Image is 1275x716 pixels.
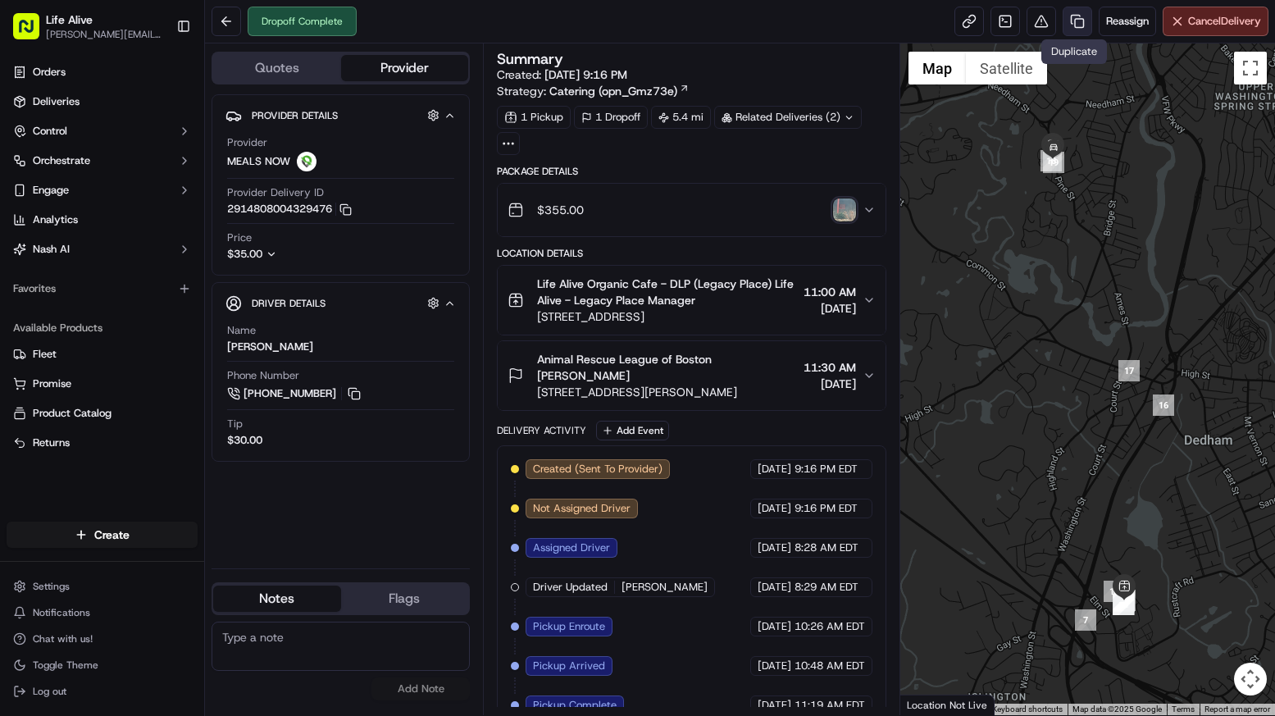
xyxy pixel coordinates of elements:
[16,157,46,186] img: 1736555255976-a54dd68f-1ca7-489b-9aae-adbdc363a1c4
[758,659,791,673] span: [DATE]
[7,522,198,548] button: Create
[227,385,363,403] a: [PHONE_NUMBER]
[497,424,586,437] div: Delivery Activity
[622,580,708,595] span: [PERSON_NAME]
[1163,7,1268,36] button: CancelDelivery
[1234,663,1267,695] button: Map camera controls
[533,619,605,634] span: Pickup Enroute
[714,106,862,129] div: Related Deliveries (2)
[33,299,46,312] img: 1736555255976-a54dd68f-1ca7-489b-9aae-adbdc363a1c4
[116,406,198,419] a: Powered byPylon
[498,184,886,236] button: $355.00photo_proof_of_delivery image
[7,177,198,203] button: Engage
[1172,705,1195,714] a: Terms (opens in new tab)
[1043,152,1064,173] div: 19
[1104,581,1125,602] div: 15
[795,698,865,713] span: 11:19 AM EDT
[254,210,298,230] button: See all
[1234,52,1267,84] button: Toggle fullscreen view
[1188,14,1261,29] span: Cancel Delivery
[51,254,135,267] span: Klarizel Pensader
[74,173,225,186] div: We're available if you need us!
[7,118,198,144] button: Control
[497,247,886,260] div: Location Details
[804,359,856,376] span: 11:30 AM
[7,236,198,262] button: Nash AI
[139,368,152,381] div: 💻
[1113,594,1135,615] div: 12
[227,135,267,150] span: Provider
[7,627,198,650] button: Chat with us!
[33,183,69,198] span: Engage
[1106,14,1149,29] span: Reassign
[227,417,243,431] span: Tip
[7,680,198,703] button: Log out
[33,406,112,421] span: Product Catalog
[7,341,198,367] button: Fleet
[213,55,341,81] button: Quotes
[1153,394,1174,416] div: 16
[574,106,648,129] div: 1 Dropoff
[33,606,90,619] span: Notifications
[804,376,856,392] span: [DATE]
[1041,39,1107,64] div: Duplicate
[43,106,295,123] input: Got a question? Start typing here...
[908,52,966,84] button: Show street map
[533,462,663,477] span: Created (Sent To Provider)
[155,367,263,383] span: API Documentation
[537,384,797,400] span: [STREET_ADDRESS][PERSON_NAME]
[498,341,886,410] button: Animal Rescue League of Boston [PERSON_NAME][STREET_ADDRESS][PERSON_NAME]11:30 AM[DATE]
[33,153,90,168] span: Orchestrate
[10,360,132,390] a: 📗Knowledge Base
[900,695,995,715] div: Location Not Live
[227,323,256,338] span: Name
[227,247,371,262] button: $35.00
[132,360,270,390] a: 💻API Documentation
[1072,705,1162,714] span: Map data ©2025 Google
[497,52,563,66] h3: Summary
[795,462,858,477] span: 9:16 PM EDT
[46,11,93,28] button: Life Alive
[549,83,677,99] span: Catering (opn_Gmz73e)
[33,685,66,698] span: Log out
[904,694,959,715] a: Open this area in Google Maps (opens a new window)
[252,109,338,122] span: Provider Details
[227,202,352,217] button: 2914808004329476
[758,698,791,713] span: [DATE]
[33,436,70,450] span: Returns
[227,433,262,448] div: $30.00
[33,376,71,391] span: Promise
[16,283,43,309] img: Klarizel Pensader
[537,308,797,325] span: [STREET_ADDRESS]
[7,601,198,624] button: Notifications
[227,185,324,200] span: Provider Delivery ID
[758,580,791,595] span: [DATE]
[537,351,797,384] span: Animal Rescue League of Boston [PERSON_NAME]
[227,230,252,245] span: Price
[227,247,262,261] span: $35.00
[795,659,865,673] span: 10:48 AM EDT
[7,276,198,302] div: Favorites
[33,242,70,257] span: Nash AI
[51,299,135,312] span: Klarizel Pensader
[758,540,791,555] span: [DATE]
[279,162,298,181] button: Start new chat
[549,83,690,99] a: Catering (opn_Gmz73e)
[46,28,163,41] button: [PERSON_NAME][EMAIL_ADDRESS][DOMAIN_NAME]
[16,239,43,265] img: Klarizel Pensader
[497,83,690,99] div: Strategy:
[13,436,191,450] a: Returns
[13,376,191,391] a: Promise
[537,202,584,218] span: $355.00
[1099,7,1156,36] button: Reassign
[33,367,125,383] span: Knowledge Base
[1114,590,1136,611] div: 10
[33,659,98,672] span: Toggle Theme
[795,540,858,555] span: 8:28 AM EDT
[1040,150,1062,171] div: 18
[341,586,469,612] button: Flags
[7,59,198,85] a: Orders
[16,66,298,92] p: Welcome 👋
[297,152,316,171] img: melas_now_logo.png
